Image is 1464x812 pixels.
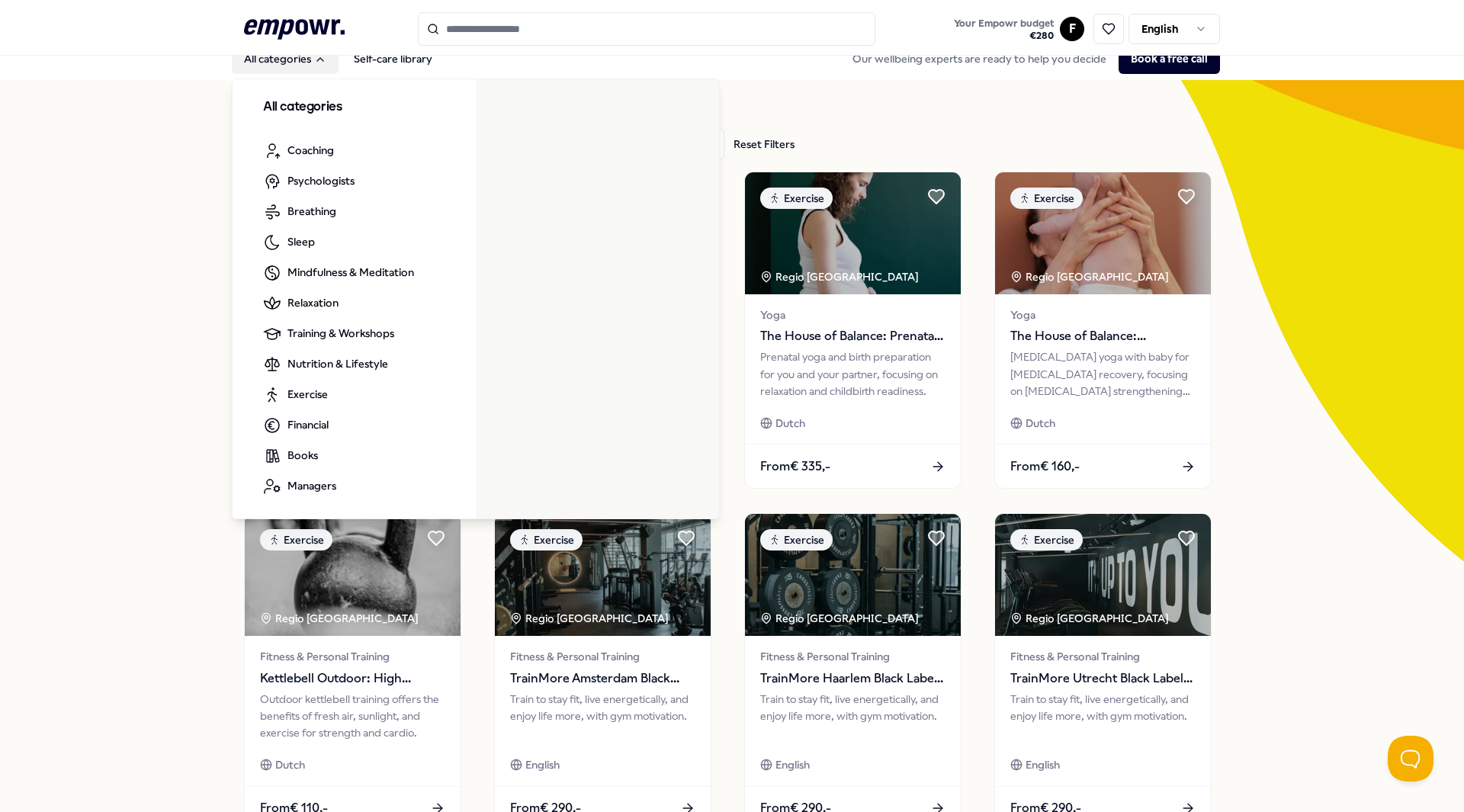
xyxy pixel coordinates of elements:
a: Psychologists [251,166,367,197]
div: Our wellbeing experts are ready to help you decide [840,43,1220,74]
span: Dutch [275,756,305,773]
div: Train to stay fit, live energetically, and enjoy life more, with gym motivation. [510,691,695,742]
div: Outdoor kettlebell training offers the benefits of fresh air, sunlight, and exercise for strength... [260,691,445,742]
div: Regio [GEOGRAPHIC_DATA] [510,610,671,627]
img: package image [995,514,1211,636]
span: Your Empowr budget [954,18,1054,30]
a: Nutrition & Lifestyle [251,349,400,380]
div: Regio [GEOGRAPHIC_DATA] [260,610,421,627]
div: Exercise [1010,188,1083,209]
button: F [1060,17,1084,41]
div: Regio [GEOGRAPHIC_DATA] [1010,268,1171,285]
span: Yoga [1010,307,1196,323]
span: The House of Balance: [MEDICAL_DATA] yoga [1010,326,1196,346]
span: Fitness & Personal Training [260,648,445,665]
span: English [525,756,560,773]
div: Regio [GEOGRAPHIC_DATA] [760,610,921,627]
div: Exercise [260,529,332,550]
span: Fitness & Personal Training [1010,648,1196,665]
a: Coaching [251,136,346,166]
img: package image [995,172,1211,294]
span: Managers [287,477,336,494]
span: English [775,756,810,773]
div: Exercise [760,188,833,209]
img: package image [245,514,461,636]
div: All categories [233,79,721,520]
span: TrainMore Haarlem Black Label: Open Gym [760,669,945,688]
a: Sleep [251,227,327,258]
span: English [1026,756,1060,773]
a: Breathing [251,197,348,227]
img: package image [745,514,961,636]
span: Coaching [287,142,334,159]
nav: Main [232,43,445,74]
a: Self-care library [342,43,445,74]
div: Prenatal yoga and birth preparation for you and your partner, focusing on relaxation and childbir... [760,348,945,400]
img: package image [745,172,961,294]
div: Train to stay fit, live energetically, and enjoy life more, with gym motivation. [760,691,945,742]
div: Exercise [760,529,833,550]
span: Nutrition & Lifestyle [287,355,388,372]
a: Training & Workshops [251,319,406,349]
div: [MEDICAL_DATA] yoga with baby for [MEDICAL_DATA] recovery, focusing on [MEDICAL_DATA] strengtheni... [1010,348,1196,400]
span: Fitness & Personal Training [760,648,945,665]
img: package image [495,514,711,636]
a: package imageExerciseRegio [GEOGRAPHIC_DATA] YogaThe House of Balance: Prenatal yoga & Birth prep... [744,172,962,489]
span: Psychologists [287,172,355,189]
span: The House of Balance: Prenatal yoga & Birth preparation [760,326,945,346]
a: package imageExerciseRegio [GEOGRAPHIC_DATA] YogaThe House of Balance: [MEDICAL_DATA] yoga[MEDICA... [994,172,1212,489]
span: From € 335,- [760,457,830,477]
iframe: Help Scout Beacon - Open [1388,736,1433,782]
span: Sleep [287,233,315,250]
h3: All categories [263,98,446,117]
div: Regio [GEOGRAPHIC_DATA] [760,268,921,285]
a: Exercise [251,380,340,410]
div: Exercise [1010,529,1083,550]
a: Relaxation [251,288,351,319]
span: Fitness & Personal Training [510,648,695,665]
span: Exercise [287,386,328,403]
a: Financial [251,410,341,441]
span: Dutch [1026,415,1055,432]
button: Book a free call [1119,43,1220,74]
span: TrainMore Utrecht Black Label: Open Gym [1010,669,1196,688]
a: Your Empowr budget€280 [948,13,1060,45]
span: Dutch [775,415,805,432]
span: Mindfulness & Meditation [287,264,414,281]
div: Train to stay fit, live energetically, and enjoy life more, with gym motivation. [1010,691,1196,742]
a: Managers [251,471,348,502]
span: From € 160,- [1010,457,1080,477]
div: Regio [GEOGRAPHIC_DATA] [1010,610,1171,627]
span: Yoga [760,307,945,323]
span: Books [287,447,318,464]
input: Search for products, categories or subcategories [418,12,875,46]
button: All categories [232,43,339,74]
span: Financial [287,416,329,433]
span: Relaxation [287,294,339,311]
span: € 280 [954,30,1054,42]
button: Your Empowr budget€280 [951,14,1057,45]
a: Mindfulness & Meditation [251,258,426,288]
span: Breathing [287,203,336,220]
span: Kettlebell Outdoor: High Intensity Training [260,669,445,688]
div: Exercise [510,529,583,550]
span: TrainMore Amsterdam Black Label: Open Gym [510,669,695,688]
div: Reset Filters [734,136,795,152]
a: Books [251,441,330,471]
span: Training & Workshops [287,325,394,342]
